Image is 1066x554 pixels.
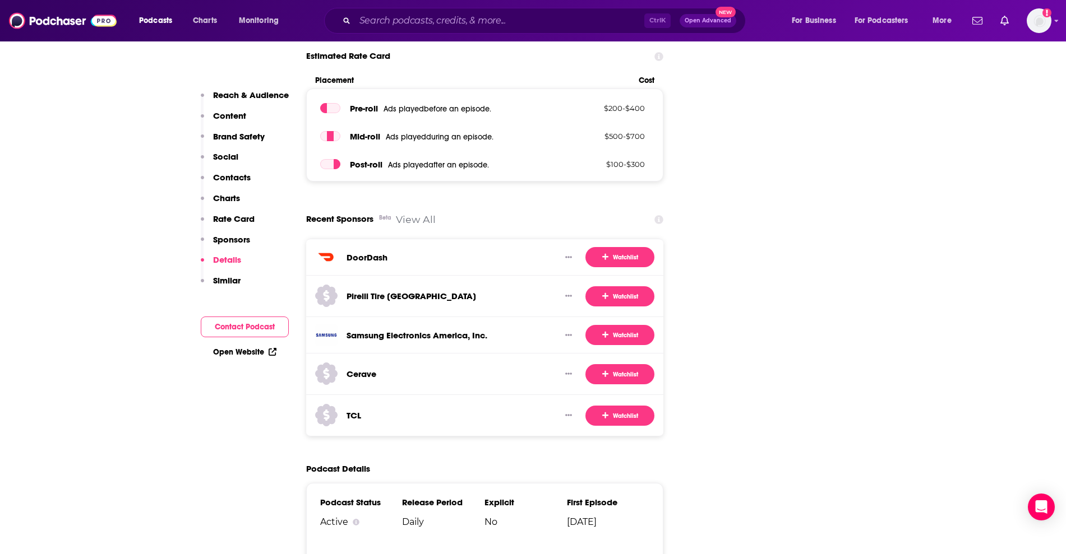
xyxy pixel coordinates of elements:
button: Watchlist [585,286,654,306]
h3: Explicit [484,497,567,508]
p: Details [213,254,241,265]
button: Brand Safety [201,131,265,152]
img: Podchaser - Follow, Share and Rate Podcasts [9,10,117,31]
button: open menu [231,12,293,30]
input: Search podcasts, credits, & more... [355,12,644,30]
a: View All [396,213,436,225]
span: Logged in as meaghankoppel [1027,8,1051,33]
button: Rate Card [201,213,255,234]
a: DoorDash [347,252,387,263]
span: Estimated Rate Card [306,45,390,67]
p: Sponsors [213,234,250,245]
button: Social [201,151,238,172]
a: Samsung Electronics America, Inc. [347,330,487,341]
h3: First Episode [567,497,649,508]
span: Open Advanced [685,18,731,24]
span: Ads played during an episode . [386,132,493,142]
button: Watchlist [585,364,654,384]
span: Pre -roll [350,103,378,114]
svg: Add a profile image [1042,8,1051,17]
button: Details [201,254,241,275]
h3: Podcast Status [320,497,403,508]
img: User Profile [1027,8,1051,33]
button: open menu [925,12,966,30]
span: Recent Sponsors [306,208,373,230]
button: Show More Button [561,329,576,341]
p: Content [213,110,246,121]
p: Reach & Audience [213,90,289,100]
div: Beta [379,207,391,229]
button: Charts [201,193,240,213]
a: Show notifications dropdown [996,11,1013,30]
span: Ads played before an episode . [384,104,491,114]
button: Open AdvancedNew [680,14,736,27]
a: Samsung Electronics America, Inc. logo [315,324,338,346]
img: DoorDash logo [315,246,338,268]
button: Reach & Audience [201,90,289,110]
button: open menu [784,12,850,30]
button: Show More Button [561,410,576,421]
span: Ads played after an episode . [388,160,489,170]
p: Similar [213,275,241,286]
button: Sponsors [201,234,250,255]
button: Contacts [201,172,251,193]
button: Similar [201,275,241,296]
span: Watchlist [602,370,638,379]
p: $ 200 - $ 400 [572,104,645,113]
span: Watchlist [602,411,638,420]
span: More [933,13,952,29]
span: Monitoring [239,13,279,29]
button: Watchlist [585,406,654,426]
span: Mid -roll [350,131,380,142]
span: Ctrl K [644,13,671,28]
p: $ 500 - $ 700 [572,132,645,141]
p: Contacts [213,172,251,183]
p: Rate Card [213,213,255,224]
span: No [484,516,567,527]
span: Daily [402,516,484,527]
a: Pirelli Tire [GEOGRAPHIC_DATA] [347,291,476,301]
button: Contact Podcast [201,316,289,337]
p: Brand Safety [213,131,265,142]
button: open menu [847,12,925,30]
p: Charts [213,193,240,203]
button: Show profile menu [1027,8,1051,33]
span: For Business [792,13,836,29]
a: Show notifications dropdown [968,11,987,30]
span: Charts [193,13,217,29]
a: Charts [186,12,224,30]
span: [DATE] [567,516,649,527]
span: For Podcasters [855,13,908,29]
span: Watchlist [602,292,638,301]
button: Show More Button [561,291,576,302]
button: Watchlist [585,247,654,267]
span: New [716,7,736,17]
p: Social [213,151,238,162]
button: Show More Button [561,369,576,380]
button: Show More Button [561,252,576,263]
h3: Release Period [402,497,484,508]
button: Watchlist [585,325,654,345]
a: Recent SponsorsBeta [306,208,387,230]
span: Podcasts [139,13,172,29]
p: $ 100 - $ 300 [572,160,645,169]
button: open menu [131,12,187,30]
div: Open Intercom Messenger [1028,494,1055,520]
a: Open Website [213,347,276,357]
div: Active [320,516,403,527]
div: Search podcasts, credits, & more... [335,8,756,34]
a: Cerave [347,369,376,379]
span: Watchlist [602,331,638,340]
a: TCL [347,410,361,421]
h2: Podcast Details [306,463,370,474]
span: Placement [315,76,630,85]
span: Cost [639,76,654,85]
span: Post -roll [350,159,382,170]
